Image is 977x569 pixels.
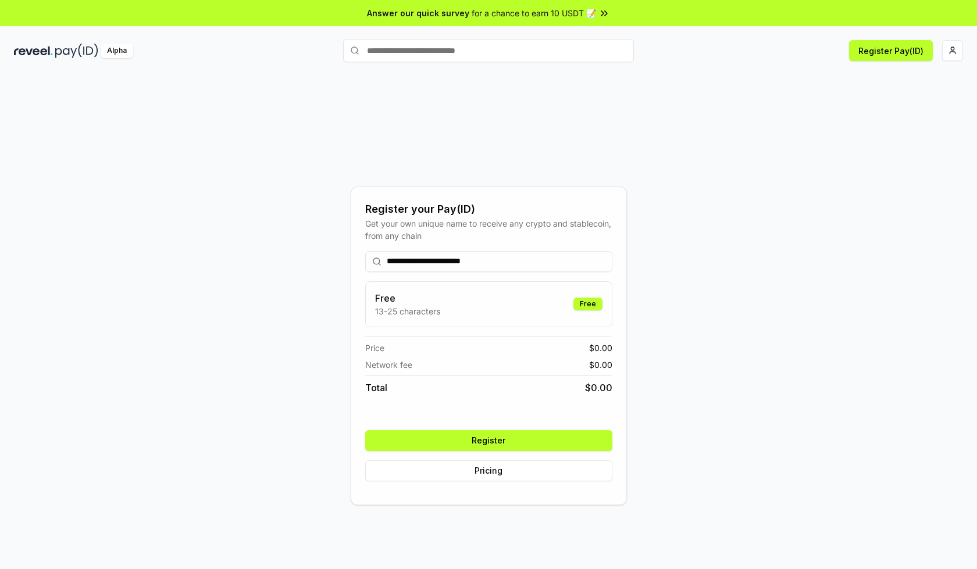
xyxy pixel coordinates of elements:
span: Network fee [365,359,412,371]
img: reveel_dark [14,44,53,58]
span: Price [365,342,384,354]
div: Alpha [101,44,133,58]
button: Pricing [365,460,612,481]
div: Free [573,298,602,310]
button: Register Pay(ID) [849,40,933,61]
span: $ 0.00 [589,342,612,354]
p: 13-25 characters [375,305,440,317]
span: Total [365,381,387,395]
div: Get your own unique name to receive any crypto and stablecoin, from any chain [365,217,612,242]
span: Answer our quick survey [367,7,469,19]
img: pay_id [55,44,98,58]
span: $ 0.00 [585,381,612,395]
span: $ 0.00 [589,359,612,371]
span: for a chance to earn 10 USDT 📝 [472,7,596,19]
button: Register [365,430,612,451]
div: Register your Pay(ID) [365,201,612,217]
h3: Free [375,291,440,305]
